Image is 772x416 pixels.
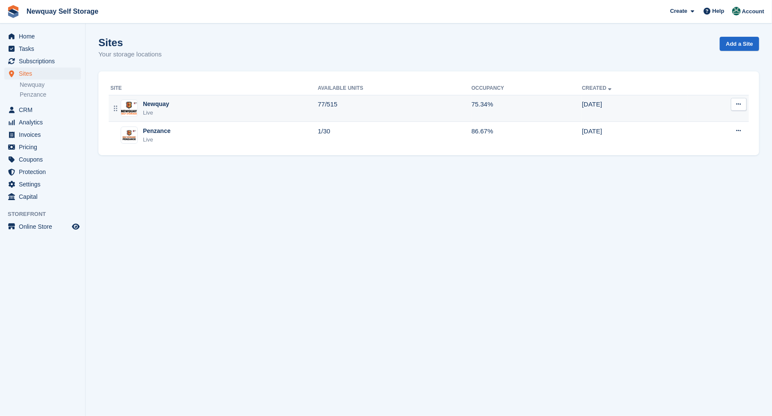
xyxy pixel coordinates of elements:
div: Live [143,136,171,144]
a: Penzance [20,91,81,99]
a: Created [582,85,613,91]
td: 86.67% [472,122,582,148]
span: Protection [19,166,70,178]
span: Account [742,7,764,16]
div: Live [143,109,169,117]
span: Tasks [19,43,70,55]
h1: Sites [98,37,162,48]
span: Subscriptions [19,55,70,67]
td: [DATE] [582,95,688,122]
span: Online Store [19,221,70,233]
a: menu [4,166,81,178]
img: stora-icon-8386f47178a22dfd0bd8f6a31ec36ba5ce8667c1dd55bd0f319d3a0aa187defe.svg [7,5,20,18]
th: Occupancy [472,82,582,95]
span: CRM [19,104,70,116]
td: 1/30 [318,122,472,148]
a: menu [4,43,81,55]
span: Analytics [19,116,70,128]
a: menu [4,68,81,80]
div: Penzance [143,127,171,136]
a: menu [4,116,81,128]
a: menu [4,178,81,190]
img: Image of Newquay site [121,102,137,114]
td: 77/515 [318,95,472,122]
span: Capital [19,191,70,203]
p: Your storage locations [98,50,162,59]
span: Storefront [8,210,85,218]
a: Newquay [20,81,81,89]
td: 75.34% [472,95,582,122]
a: menu [4,191,81,203]
a: menu [4,104,81,116]
img: JON [732,7,741,15]
span: Sites [19,68,70,80]
a: menu [4,221,81,233]
th: Site [109,82,318,95]
a: Add a Site [720,37,759,51]
span: Settings [19,178,70,190]
th: Available Units [318,82,472,95]
a: menu [4,55,81,67]
span: Pricing [19,141,70,153]
span: Create [670,7,687,15]
td: [DATE] [582,122,688,148]
a: Preview store [71,221,81,232]
a: Newquay Self Storage [23,4,102,18]
a: menu [4,153,81,165]
span: Home [19,30,70,42]
a: menu [4,129,81,141]
span: Help [713,7,724,15]
a: menu [4,30,81,42]
div: Newquay [143,100,169,109]
span: Invoices [19,129,70,141]
img: Image of Penzance site [121,129,137,142]
a: menu [4,141,81,153]
span: Coupons [19,153,70,165]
